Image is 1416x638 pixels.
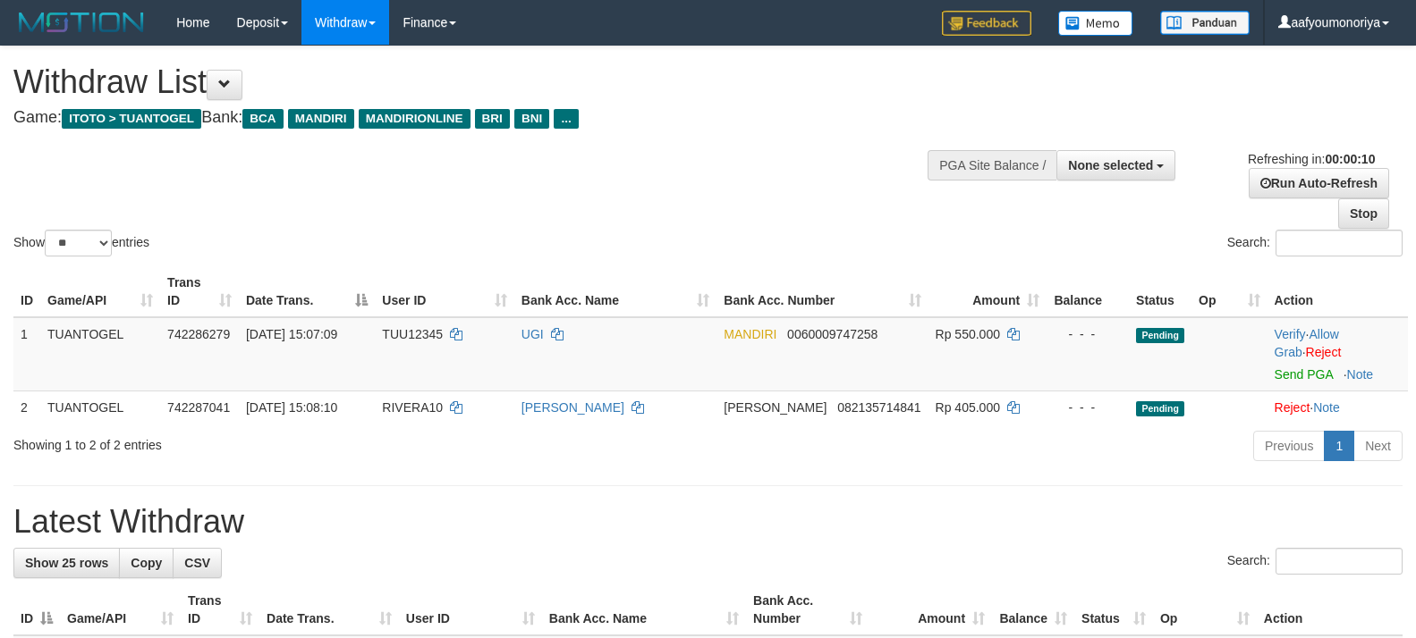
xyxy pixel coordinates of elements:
[1248,152,1375,166] span: Refreshing in:
[184,556,210,570] span: CSV
[119,548,174,578] a: Copy
[259,584,399,635] th: Date Trans.: activate to sort column ascending
[716,266,928,317] th: Bank Acc. Number: activate to sort column ascending
[181,584,259,635] th: Trans ID: activate to sort column ascending
[375,266,514,317] th: User ID: activate to sort column ascending
[1054,325,1122,343] div: - - -
[724,327,776,341] span: MANDIRI
[1058,11,1133,36] img: Button%20Memo.svg
[1068,158,1153,172] span: None selected
[62,109,201,129] span: ITOTO > TUANTOGEL
[724,400,827,415] span: [PERSON_NAME]
[1324,431,1354,461] a: 1
[13,9,149,36] img: MOTION_logo.png
[246,327,337,341] span: [DATE] 15:07:09
[1338,198,1389,229] a: Stop
[514,266,716,317] th: Bank Acc. Name: activate to sort column ascending
[1313,400,1340,415] a: Note
[45,230,112,256] select: Showentries
[1257,584,1403,635] th: Action
[13,429,577,454] div: Showing 1 to 2 of 2 entries
[167,327,230,341] span: 742286279
[1268,390,1408,424] td: ·
[1047,266,1129,317] th: Balance
[942,11,1031,36] img: Feedback.jpg
[288,109,354,129] span: MANDIRI
[60,584,181,635] th: Game/API: activate to sort column ascending
[837,400,920,415] span: Copy 082135714841 to clipboard
[173,548,222,578] a: CSV
[746,584,869,635] th: Bank Acc. Number: activate to sort column ascending
[554,109,578,129] span: ...
[936,327,1000,341] span: Rp 550.000
[936,400,1000,415] span: Rp 405.000
[13,390,40,424] td: 2
[1056,150,1175,180] button: None selected
[1136,328,1184,343] span: Pending
[1268,266,1408,317] th: Action
[1136,401,1184,416] span: Pending
[1347,367,1374,382] a: Note
[167,400,230,415] span: 742287041
[992,584,1074,635] th: Balance: activate to sort column ascending
[1191,266,1267,317] th: Op: activate to sort column ascending
[869,584,992,635] th: Amount: activate to sort column ascending
[1275,327,1306,341] a: Verify
[1275,367,1333,382] a: Send PGA
[13,230,149,256] label: Show entries
[521,327,544,341] a: UGI
[542,584,746,635] th: Bank Acc. Name: activate to sort column ascending
[1054,399,1122,416] div: - - -
[246,400,337,415] span: [DATE] 15:08:10
[40,266,160,317] th: Game/API: activate to sort column ascending
[13,64,926,100] h1: Withdraw List
[1249,168,1389,198] a: Run Auto-Refresh
[359,109,471,129] span: MANDIRIONLINE
[1353,431,1403,461] a: Next
[239,266,375,317] th: Date Trans.: activate to sort column descending
[514,109,549,129] span: BNI
[1227,230,1403,256] label: Search:
[1227,548,1403,575] label: Search:
[475,109,510,129] span: BRI
[1306,345,1342,359] a: Reject
[521,400,624,415] a: [PERSON_NAME]
[928,266,1047,317] th: Amount: activate to sort column ascending
[1074,584,1153,635] th: Status: activate to sort column ascending
[787,327,878,341] span: Copy 0060009747258 to clipboard
[1276,548,1403,575] input: Search:
[13,504,1403,540] h1: Latest Withdraw
[40,390,160,424] td: TUANTOGEL
[382,327,443,341] span: TUU12345
[1325,152,1375,166] strong: 00:00:10
[13,109,926,127] h4: Game: Bank:
[1276,230,1403,256] input: Search:
[131,556,162,570] span: Copy
[399,584,542,635] th: User ID: activate to sort column ascending
[25,556,108,570] span: Show 25 rows
[13,584,60,635] th: ID: activate to sort column descending
[1275,400,1310,415] a: Reject
[1268,317,1408,391] td: · ·
[242,109,283,129] span: BCA
[160,266,239,317] th: Trans ID: activate to sort column ascending
[1275,327,1339,359] span: ·
[1160,11,1250,35] img: panduan.png
[13,548,120,578] a: Show 25 rows
[382,400,443,415] span: RIVERA10
[928,150,1056,180] div: PGA Site Balance /
[40,317,160,391] td: TUANTOGEL
[1153,584,1257,635] th: Op: activate to sort column ascending
[1253,431,1325,461] a: Previous
[1275,327,1339,359] a: Allow Grab
[13,317,40,391] td: 1
[1129,266,1191,317] th: Status
[13,266,40,317] th: ID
